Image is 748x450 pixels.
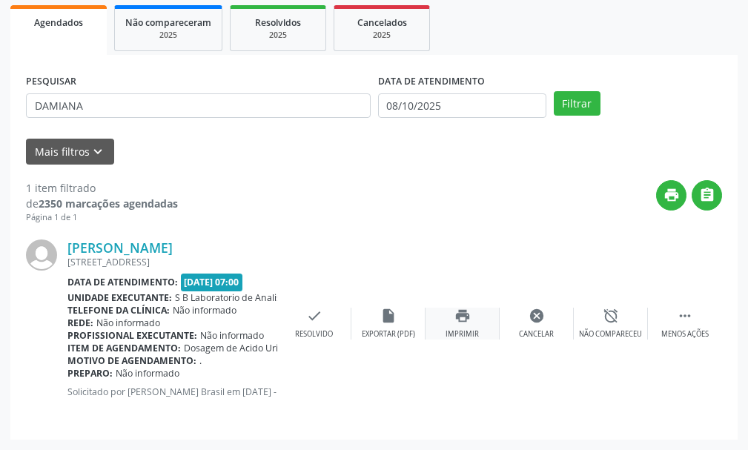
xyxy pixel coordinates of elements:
div: Imprimir [446,329,479,340]
div: Menos ações [661,329,709,340]
button:  [692,180,722,211]
i: print [454,308,471,324]
div: [STREET_ADDRESS] [67,256,277,268]
i:  [699,187,715,203]
span: . [199,354,202,367]
button: Filtrar [554,91,600,116]
span: S B Laboratorio de Analise Clinica [175,291,317,304]
a: [PERSON_NAME] [67,239,173,256]
div: Página 1 de 1 [26,211,178,224]
button: Mais filtroskeyboard_arrow_down [26,139,114,165]
b: Motivo de agendamento: [67,354,196,367]
i:  [677,308,693,324]
button: print [656,180,686,211]
p: Solicitado por [PERSON_NAME] Brasil em [DATE] - há um dia [67,386,277,398]
div: de [26,196,178,211]
div: Resolvido [295,329,333,340]
span: Cancelados [357,16,407,29]
span: Não informado [173,304,236,317]
span: [DATE] 07:00 [181,274,243,291]
b: Rede: [67,317,93,329]
span: Agendados [34,16,83,29]
input: Nome, CNS [26,93,371,119]
span: Não informado [116,367,179,380]
i: alarm_off [603,308,619,324]
i: cancel [529,308,545,324]
i: insert_drive_file [380,308,397,324]
i: print [663,187,680,203]
b: Item de agendamento: [67,342,181,354]
img: img [26,239,57,271]
strong: 2350 marcações agendadas [39,196,178,211]
span: Dosagem de Acido Urico [184,342,328,354]
label: PESQUISAR [26,70,76,93]
div: 2025 [241,30,315,41]
span: Resolvidos [255,16,301,29]
div: Não compareceu [579,329,642,340]
input: Selecione um intervalo [378,93,546,119]
div: 2025 [125,30,211,41]
b: Telefone da clínica: [67,304,170,317]
span: Não informado [96,317,160,329]
div: Exportar (PDF) [362,329,415,340]
div: 1 item filtrado [26,180,178,196]
i: check [306,308,322,324]
span: Não compareceram [125,16,211,29]
div: Cancelar [519,329,554,340]
b: Preparo: [67,367,113,380]
b: Unidade executante: [67,291,172,304]
b: Data de atendimento: [67,276,178,288]
b: Profissional executante: [67,329,197,342]
span: Não informado [200,329,264,342]
i: keyboard_arrow_down [90,144,106,160]
div: 2025 [345,30,419,41]
label: DATA DE ATENDIMENTO [378,70,485,93]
